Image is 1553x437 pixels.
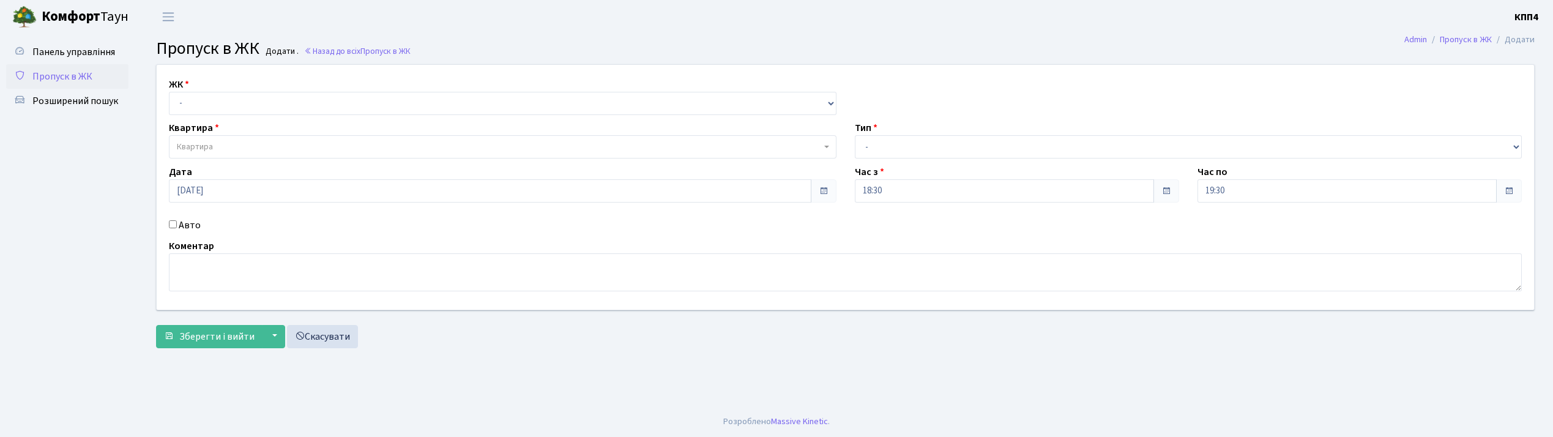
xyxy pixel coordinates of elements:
nav: breadcrumb [1386,27,1553,53]
label: Час з [855,165,884,179]
a: Пропуск в ЖК [6,64,128,89]
span: Панель управління [32,45,115,59]
button: Зберегти і вийти [156,325,263,348]
b: Комфорт [42,7,100,26]
button: Переключити навігацію [153,7,184,27]
span: Розширений пошук [32,94,118,108]
span: Квартира [177,141,213,153]
a: Назад до всіхПропуск в ЖК [304,45,411,57]
img: logo.png [12,5,37,29]
label: Тип [855,121,877,135]
a: Панель управління [6,40,128,64]
label: Дата [169,165,192,179]
label: Коментар [169,239,214,253]
a: Admin [1404,33,1427,46]
a: Розширений пошук [6,89,128,113]
a: КПП4 [1514,10,1538,24]
label: Авто [179,218,201,233]
small: Додати . [263,47,299,57]
label: ЖК [169,77,189,92]
a: Скасувати [287,325,358,348]
label: Час по [1197,165,1227,179]
li: Додати [1492,33,1535,47]
span: Таун [42,7,128,28]
label: Квартира [169,121,219,135]
div: Розроблено . [723,415,830,428]
a: Пропуск в ЖК [1440,33,1492,46]
span: Пропуск в ЖК [156,36,259,61]
span: Пропуск в ЖК [32,70,92,83]
span: Зберегти і вийти [179,330,255,343]
span: Пропуск в ЖК [360,45,411,57]
a: Massive Kinetic [771,415,828,428]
